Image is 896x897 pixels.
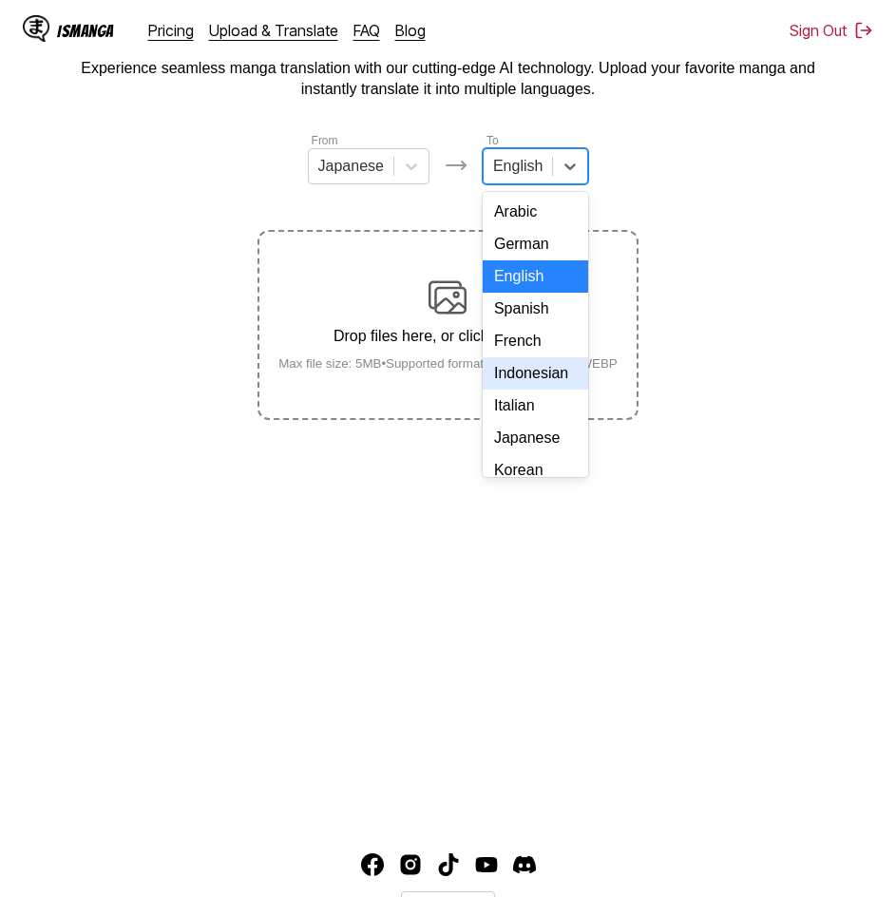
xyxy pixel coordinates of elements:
a: FAQ [353,21,380,40]
button: Sign Out [790,21,873,40]
div: IsManga [57,22,114,40]
img: IsManga Logo [23,15,49,42]
a: Youtube [475,853,498,876]
img: IsManga Facebook [361,853,384,876]
div: German [483,228,588,260]
a: Upload & Translate [209,21,338,40]
div: French [483,325,588,357]
a: Facebook [361,853,384,876]
a: Blog [395,21,426,40]
img: Sign out [854,21,873,40]
img: IsManga TikTok [437,853,460,876]
img: IsManga YouTube [475,853,498,876]
label: From [312,134,338,147]
img: IsManga Instagram [399,853,422,876]
a: IsManga LogoIsManga [23,15,148,46]
img: Languages icon [445,154,467,177]
a: Pricing [148,21,194,40]
div: Italian [483,390,588,422]
small: Max file size: 5MB • Supported formats: JP(E)G, PNG, WEBP [263,356,633,371]
a: Instagram [399,853,422,876]
div: Korean [483,454,588,487]
label: To [486,134,499,147]
div: Spanish [483,293,588,325]
div: Japanese [483,422,588,454]
a: TikTok [437,853,460,876]
p: Experience seamless manga translation with our cutting-edge AI technology. Upload your favorite m... [68,58,829,101]
div: Indonesian [483,357,588,390]
a: Discord [513,853,536,876]
img: IsManga Discord [513,853,536,876]
div: Arabic [483,196,588,228]
p: Drop files here, or click to browse. [263,328,633,345]
div: English [483,260,588,293]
